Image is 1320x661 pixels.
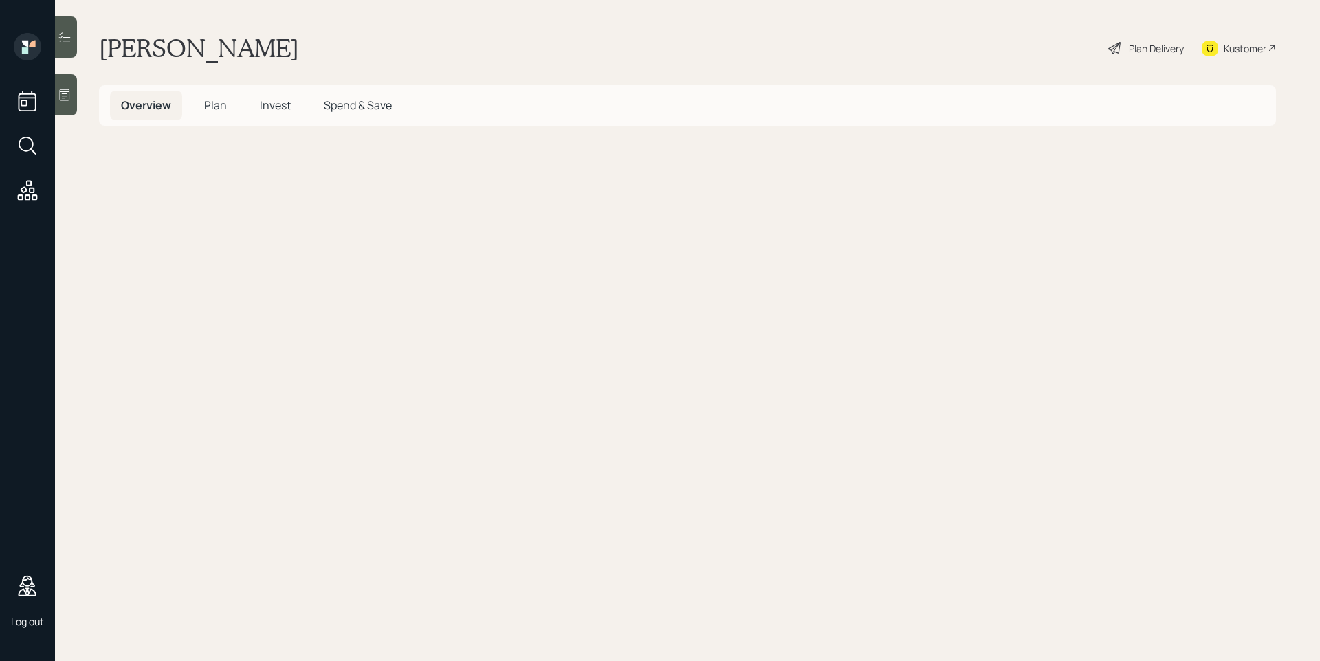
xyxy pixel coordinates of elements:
span: Overview [121,98,171,113]
div: Log out [11,615,44,628]
span: Spend & Save [324,98,392,113]
span: Plan [204,98,227,113]
span: Invest [260,98,291,113]
div: Kustomer [1224,41,1266,56]
h1: [PERSON_NAME] [99,33,299,63]
div: Plan Delivery [1129,41,1184,56]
